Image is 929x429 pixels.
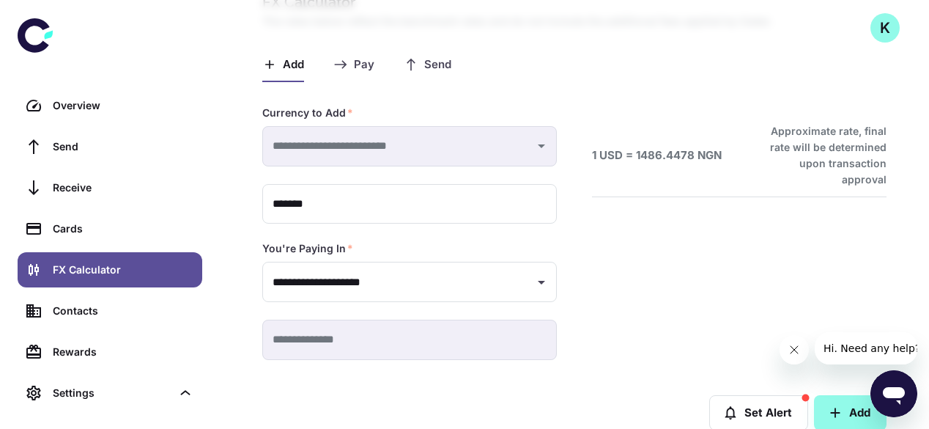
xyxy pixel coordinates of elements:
div: Receive [53,180,193,196]
a: Receive [18,170,202,205]
label: You're Paying In [262,241,353,256]
a: FX Calculator [18,252,202,287]
button: Open [531,272,552,293]
a: Overview [18,88,202,123]
h6: Approximate rate, final rate will be determined upon transaction approval [754,123,887,188]
button: K [870,13,900,43]
a: Cards [18,211,202,246]
span: Pay [354,58,374,72]
div: Overview [53,98,193,114]
div: FX Calculator [53,262,193,278]
iframe: Button to launch messaging window [870,370,917,417]
iframe: Message from company [815,332,917,364]
iframe: Close message [780,335,809,364]
div: Contacts [53,303,193,319]
div: Send [53,139,193,155]
a: Contacts [18,293,202,329]
a: Send [18,129,202,164]
a: Rewards [18,334,202,370]
div: Cards [53,221,193,237]
span: Add [283,58,304,72]
h6: 1 USD = 1486.4478 NGN [592,147,722,164]
span: Send [424,58,451,72]
div: Settings [18,375,202,411]
label: Currency to Add [262,106,353,120]
div: Settings [53,385,171,401]
div: Rewards [53,344,193,360]
span: Hi. Need any help? [9,10,106,22]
